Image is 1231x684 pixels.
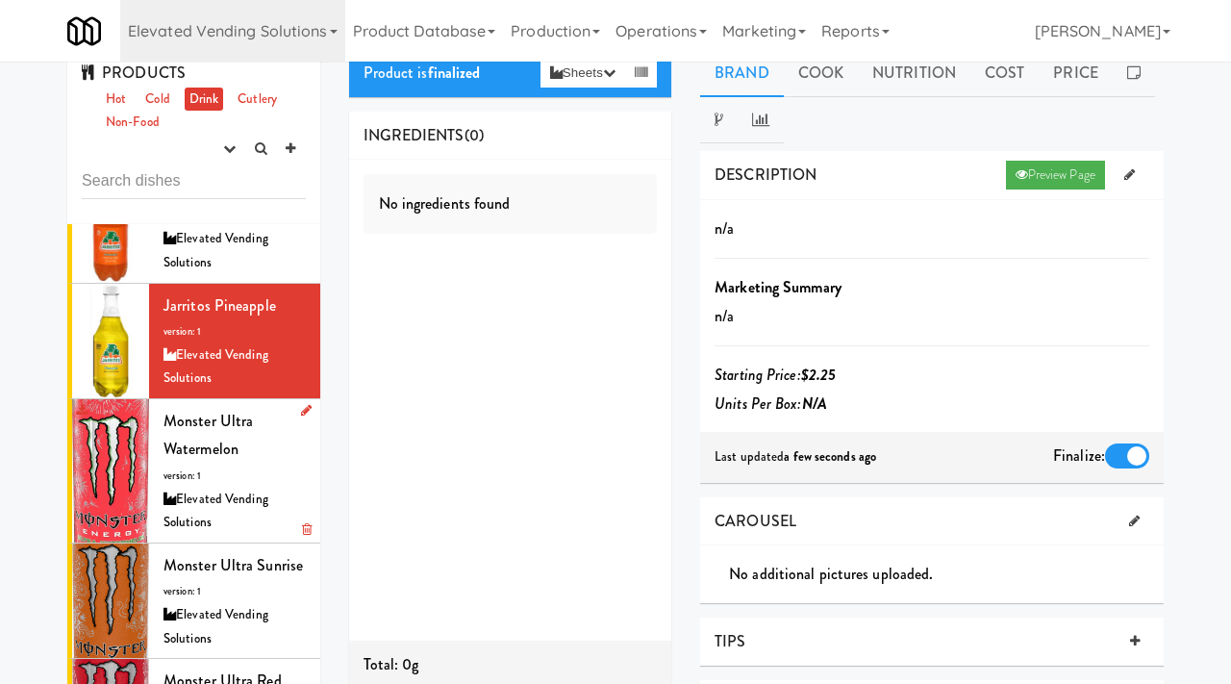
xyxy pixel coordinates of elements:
[163,324,201,339] span: version: 1
[67,284,320,399] li: Jarritos Pineappleversion: 1Elevated Vending Solutions
[67,399,320,544] li: Monster Ultra Watermelonversion: 1Elevated Vending Solutions
[465,124,484,146] span: (0)
[163,343,306,391] div: Elevated Vending Solutions
[67,167,320,283] li: Jarritos Mandarinversion: 1Elevated Vending Solutions
[140,88,174,112] a: Cold
[784,49,858,97] a: Cook
[364,62,481,84] span: Product is
[163,227,306,274] div: Elevated Vending Solutions
[715,215,1149,243] p: n/a
[700,49,784,97] a: Brand
[364,653,419,675] span: Total: 0g
[82,62,186,84] span: PRODUCTS
[1006,161,1105,190] a: Preview Page
[715,393,827,415] i: Units Per Box:
[802,393,827,415] b: N/A
[729,560,1164,589] div: No additional pictures uploaded.
[540,59,625,88] button: Sheets
[163,469,201,483] span: version: 1
[101,88,131,112] a: Hot
[715,302,1149,331] p: n/a
[428,62,481,84] b: finalized
[101,111,164,135] a: Non-Food
[163,488,306,535] div: Elevated Vending Solutions
[801,364,837,386] b: $2.25
[364,174,658,234] div: No ingredients found
[715,276,842,298] b: Marketing Summary
[163,584,201,598] span: version: 1
[163,603,306,650] div: Elevated Vending Solutions
[784,447,876,466] b: a few seconds ago
[715,630,745,652] span: TIPS
[163,554,303,576] span: Monster Ultra Sunrise
[82,164,306,199] input: Search dishes
[67,544,320,659] li: Monster Ultra Sunriseversion: 1Elevated Vending Solutions
[1053,444,1105,467] span: Finalize:
[1039,49,1113,97] a: Price
[163,209,201,223] span: version: 1
[970,49,1039,97] a: Cost
[715,447,876,466] span: Last updated
[715,510,796,532] span: CAROUSEL
[185,88,224,112] a: Drink
[715,364,836,386] i: Starting Price:
[715,164,816,186] span: DESCRIPTION
[163,410,253,461] span: Monster Ultra Watermelon
[233,88,282,112] a: Cutlery
[163,294,276,317] span: Jarritos Pineapple
[67,14,101,48] img: Micromart
[364,124,465,146] span: INGREDIENTS
[858,49,970,97] a: Nutrition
